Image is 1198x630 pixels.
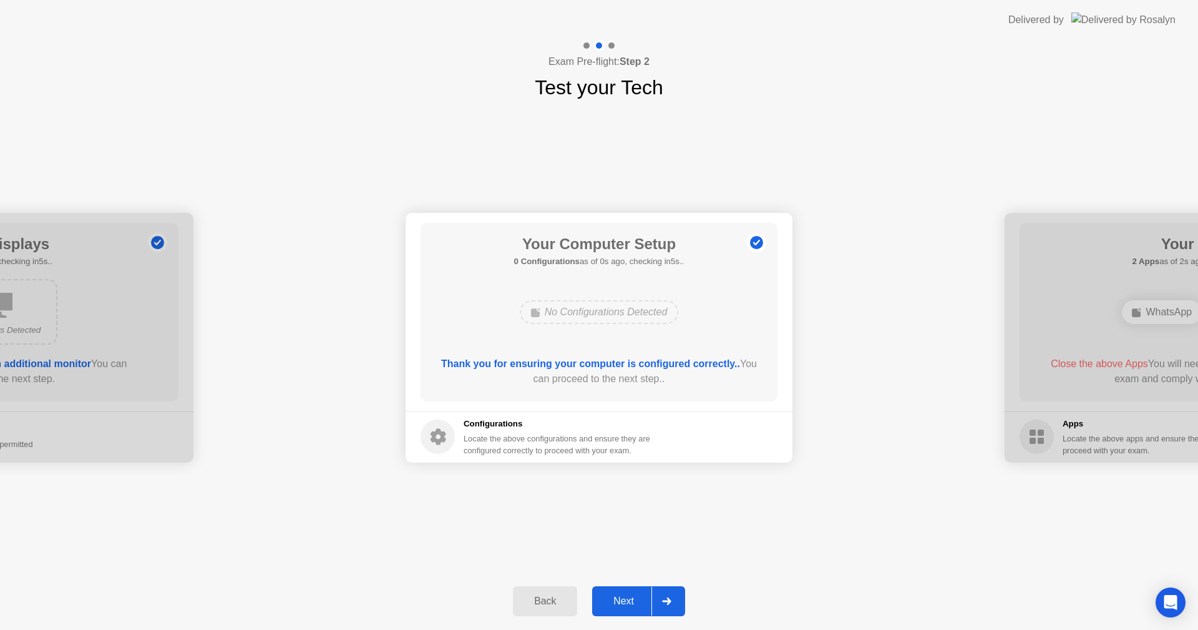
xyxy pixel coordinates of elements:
img: Delivered by Rosalyn [1071,12,1176,27]
div: Next [596,596,651,607]
div: You can proceed to the next step.. [439,357,760,386]
b: Thank you for ensuring your computer is configured correctly.. [441,358,740,369]
h4: Exam Pre-flight: [548,54,650,69]
div: Delivered by [1008,12,1064,27]
button: Next [592,586,685,616]
h1: Your Computer Setup [514,233,684,255]
div: Back [517,596,573,607]
button: Back [513,586,577,616]
b: 0 Configurations [514,257,580,266]
h5: as of 0s ago, checking in5s.. [514,255,684,268]
div: Locate the above configurations and ensure they are configured correctly to proceed with your exam. [464,433,653,456]
div: No Configurations Detected [520,300,679,324]
h5: Configurations [464,418,653,430]
h1: Test your Tech [535,72,663,102]
div: Open Intercom Messenger [1156,588,1186,618]
b: Step 2 [620,56,650,67]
